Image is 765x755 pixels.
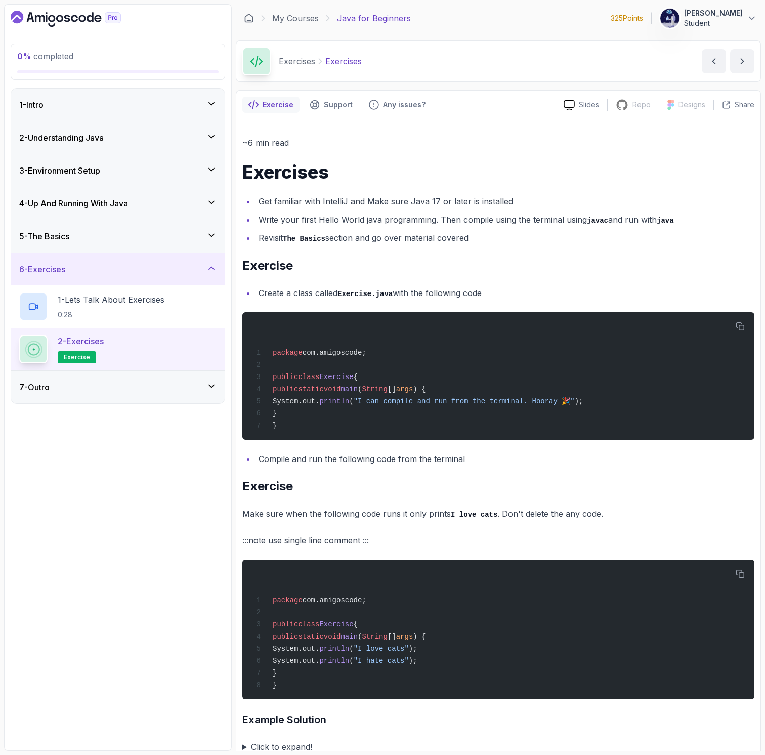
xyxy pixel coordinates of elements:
[11,11,144,27] a: Dashboard
[354,620,358,628] span: {
[362,385,387,393] span: String
[298,620,319,628] span: class
[556,100,607,110] a: Slides
[298,373,319,381] span: class
[273,620,298,628] span: public
[242,507,754,521] p: Make sure when the following code runs it only prints . Don't delete the any code.
[273,385,298,393] span: public
[413,633,426,641] span: ) {
[735,100,754,110] p: Share
[273,373,298,381] span: public
[304,97,359,113] button: Support button
[19,197,128,209] h3: 4 - Up And Running With Java
[298,385,323,393] span: static
[273,681,277,689] span: }
[354,657,409,665] span: "I hate cats"
[273,633,298,641] span: public
[396,633,413,641] span: args
[324,633,341,641] span: void
[242,162,754,182] h1: Exercises
[19,381,50,393] h3: 7 - Outro
[11,220,225,253] button: 5-The Basics
[244,13,254,23] a: Dashboard
[256,452,754,466] li: Compile and run the following code from the terminal
[273,669,277,677] span: }
[242,533,754,548] p: :::note use single line comment :::
[303,349,366,357] span: com.amigoscode;
[713,100,754,110] button: Share
[358,633,362,641] span: (
[611,13,643,23] p: 325 Points
[11,371,225,403] button: 7-Outro
[17,51,73,61] span: completed
[657,217,674,225] code: java
[242,711,754,728] h3: Example Solution
[409,657,417,665] span: );
[273,349,303,357] span: package
[11,187,225,220] button: 4-Up And Running With Java
[362,633,387,641] span: String
[19,292,217,321] button: 1-Lets Talk About Exercises0:28
[702,49,726,73] button: previous content
[58,335,104,347] p: 2 - Exercises
[242,478,754,494] h2: Exercise
[283,235,325,243] code: The Basics
[319,657,349,665] span: println
[263,100,293,110] p: Exercise
[256,286,754,301] li: Create a class called with the following code
[11,253,225,285] button: 6-Exercises
[19,230,69,242] h3: 5 - The Basics
[730,49,754,73] button: next content
[319,373,353,381] span: Exercise
[11,89,225,121] button: 1-Intro
[242,97,300,113] button: notes button
[413,385,426,393] span: ) {
[19,99,44,111] h3: 1 - Intro
[273,645,319,653] span: System.out.
[19,132,104,144] h3: 2 - Understanding Java
[64,353,90,361] span: exercise
[303,596,366,604] span: com.amigoscode;
[354,397,575,405] span: "I can compile and run from the terminal. Hooray 🎉"
[273,409,277,417] span: }
[341,633,358,641] span: main
[349,397,353,405] span: (
[388,633,396,641] span: []
[337,290,393,298] code: Exercise.java
[242,740,754,754] summary: Click to expand!
[256,213,754,227] li: Write your first Hello World java programming. Then compile using the terminal using and run with
[324,385,341,393] span: void
[58,293,164,306] p: 1 - Lets Talk About Exercises
[19,335,217,363] button: 2-Exercisesexercise
[678,100,705,110] p: Designs
[319,645,349,653] span: println
[409,645,417,653] span: );
[319,620,353,628] span: Exercise
[242,258,754,274] h2: Exercise
[349,645,353,653] span: (
[358,385,362,393] span: (
[684,8,743,18] p: [PERSON_NAME]
[325,55,362,67] p: Exercises
[273,596,303,604] span: package
[383,100,426,110] p: Any issues?
[660,8,757,28] button: user profile image[PERSON_NAME]Student
[587,217,608,225] code: javac
[279,55,315,67] p: Exercises
[17,51,31,61] span: 0 %
[19,263,65,275] h3: 6 - Exercises
[660,9,679,28] img: user profile image
[273,397,319,405] span: System.out.
[272,12,319,24] a: My Courses
[341,385,358,393] span: main
[349,657,353,665] span: (
[684,18,743,28] p: Student
[575,397,583,405] span: );
[388,385,396,393] span: []
[298,633,323,641] span: static
[354,373,358,381] span: {
[19,164,100,177] h3: 3 - Environment Setup
[579,100,599,110] p: Slides
[632,100,651,110] p: Repo
[242,136,754,150] p: ~6 min read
